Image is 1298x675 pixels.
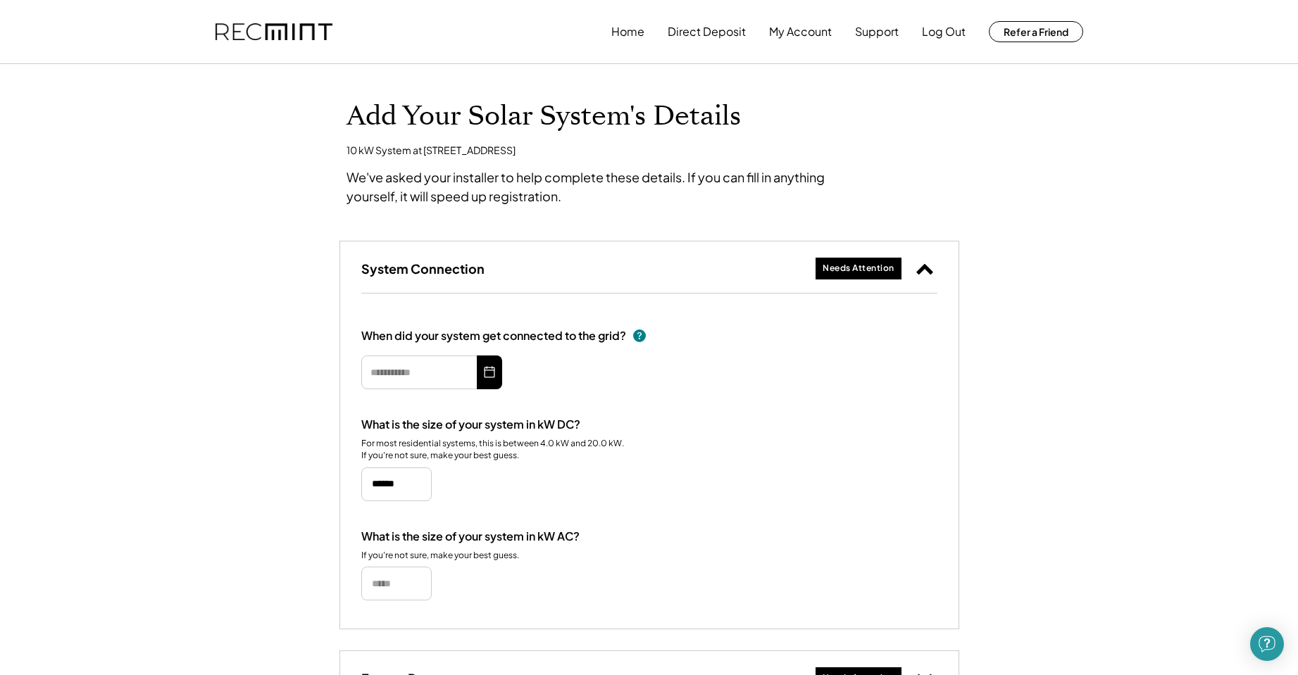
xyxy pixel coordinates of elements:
div: For most residential systems, this is between 4.0 kW and 20.0 kW. If you're not sure, make your b... [361,438,625,462]
div: What is the size of your system in kW DC? [361,417,580,432]
div: 10 kW System at [STREET_ADDRESS] [347,144,516,158]
button: Home [611,18,644,46]
button: Log Out [922,18,966,46]
h3: System Connection [361,260,485,277]
button: Direct Deposit [668,18,746,46]
div: What is the size of your system in kW AC? [361,529,580,544]
div: Open Intercom Messenger [1250,627,1284,661]
button: Refer a Friend [989,21,1083,42]
h1: Add Your Solar System's Details [347,100,952,133]
img: recmint-logotype%403x.png [216,23,332,41]
div: Needs Attention [823,263,894,275]
button: My Account [769,18,832,46]
div: When did your system get connected to the grid? [361,329,626,343]
div: We've asked your installer to help complete these details. If you can fill in anything yourself, ... [347,168,875,206]
div: If you're not sure, make your best guess. [361,550,519,562]
button: Support [855,18,899,46]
